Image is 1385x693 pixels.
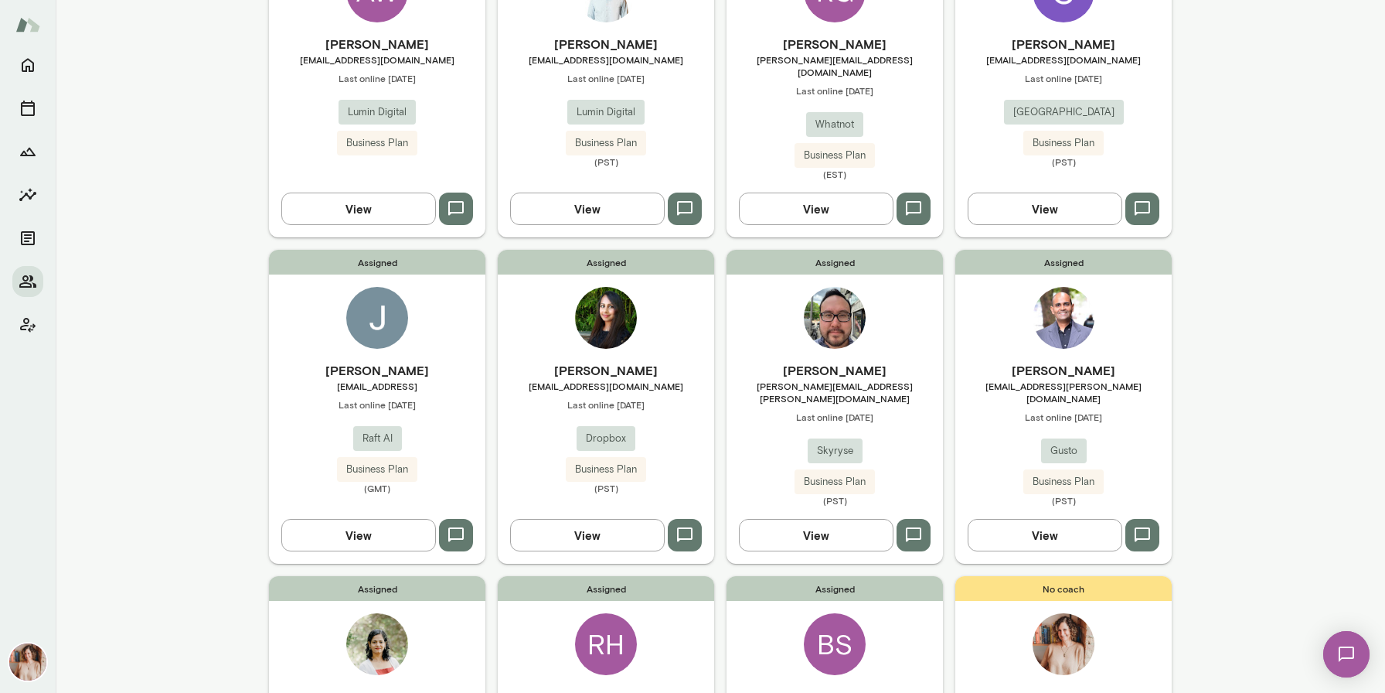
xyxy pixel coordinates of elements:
span: Whatnot [806,117,863,132]
button: View [281,193,436,225]
span: [PERSON_NAME][EMAIL_ADDRESS][DOMAIN_NAME] [727,53,943,78]
span: Raft AI [353,431,402,446]
span: Business Plan [337,462,417,477]
button: Insights [12,179,43,210]
span: Skyryse [808,443,863,459]
button: View [968,519,1122,551]
button: Sessions [12,93,43,124]
span: Business Plan [566,462,646,477]
span: [PERSON_NAME][EMAIL_ADDRESS][PERSON_NAME][DOMAIN_NAME] [727,380,943,405]
h6: [PERSON_NAME] [727,35,943,53]
img: Nancy Alsip [9,643,46,681]
span: Business Plan [1023,474,1104,490]
span: Assigned [498,250,714,275]
span: Business Plan [795,148,875,163]
button: View [968,193,1122,225]
button: Members [12,266,43,297]
img: Harsha Aravindakshan [575,287,637,349]
span: Gusto [1041,443,1087,459]
span: Business Plan [337,135,417,151]
span: Assigned [727,250,943,275]
span: (PST) [727,494,943,507]
span: Last online [DATE] [498,72,714,84]
img: Mento [15,10,40,39]
span: Last online [DATE] [955,72,1172,84]
img: Jack Taylor [346,287,408,349]
button: Documents [12,223,43,254]
span: No coach [955,576,1172,601]
span: (PST) [955,494,1172,507]
span: Last online [DATE] [955,411,1172,423]
button: View [739,193,893,225]
span: Last online [DATE] [269,398,485,411]
span: [EMAIL_ADDRESS][DOMAIN_NAME] [498,53,714,66]
span: (GMT) [269,482,485,494]
span: [EMAIL_ADDRESS] [269,380,485,392]
span: Last online [DATE] [727,84,943,97]
h6: [PERSON_NAME] [498,35,714,53]
h6: [PERSON_NAME] [727,361,943,380]
span: Business Plan [1023,135,1104,151]
img: Nancy Alsip [1033,613,1094,675]
button: View [510,519,665,551]
div: BS [804,613,866,675]
span: Lumin Digital [567,104,645,120]
span: Assigned [727,576,943,601]
h6: [PERSON_NAME] [955,361,1172,380]
span: [GEOGRAPHIC_DATA] [1004,104,1124,120]
span: (PST) [498,155,714,168]
span: Assigned [498,576,714,601]
span: [EMAIL_ADDRESS][DOMAIN_NAME] [955,53,1172,66]
h6: [PERSON_NAME] [955,35,1172,53]
span: Last online [DATE] [727,411,943,423]
button: Home [12,49,43,80]
span: Last online [DATE] [498,398,714,411]
span: Business Plan [795,474,875,490]
img: Geetika Singh [346,613,408,675]
span: Lumin Digital [339,104,416,120]
span: (EST) [727,168,943,180]
h6: [PERSON_NAME] [269,35,485,53]
span: [EMAIL_ADDRESS][DOMAIN_NAME] [498,380,714,392]
span: Dropbox [577,431,635,446]
h6: [PERSON_NAME] [498,361,714,380]
span: Assigned [269,576,485,601]
span: Assigned [269,250,485,275]
div: RH [575,613,637,675]
button: View [281,519,436,551]
h6: [PERSON_NAME] [269,361,485,380]
span: Assigned [955,250,1172,275]
span: [EMAIL_ADDRESS][DOMAIN_NAME] [269,53,485,66]
span: Last online [DATE] [269,72,485,84]
span: [EMAIL_ADDRESS][PERSON_NAME][DOMAIN_NAME] [955,380,1172,405]
button: Growth Plan [12,136,43,167]
span: (PST) [955,155,1172,168]
img: George Evans [804,287,866,349]
span: Business Plan [566,135,646,151]
button: Client app [12,309,43,340]
span: (PST) [498,482,714,494]
button: View [510,193,665,225]
button: View [739,519,893,551]
img: Lux Nagarajan [1033,287,1094,349]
